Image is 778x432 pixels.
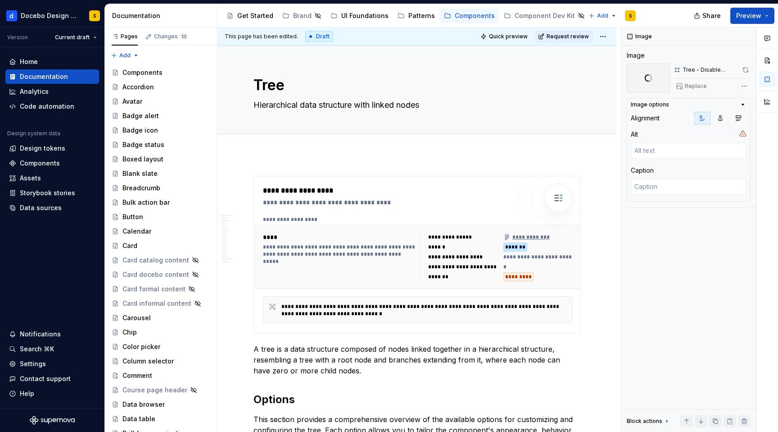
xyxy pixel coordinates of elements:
div: Image options [631,101,669,108]
div: Help [20,389,34,398]
div: Version [7,34,28,41]
a: Card catalog content [108,253,213,267]
button: Search ⌘K [5,342,99,356]
a: Blank slate [108,166,213,181]
button: Notifications [5,327,99,341]
button: Request review [535,30,593,43]
a: Carousel [108,311,213,325]
button: Help [5,386,99,401]
div: UI Foundations [341,11,389,20]
span: Add [597,12,608,19]
div: Card catalog content [122,256,189,265]
span: Request review [547,33,589,40]
a: Boxed layout [108,152,213,166]
div: Brand [293,11,312,20]
p: A tree is a data structure composed of nodes linked together in a hierarchical structure, resembl... [253,344,580,376]
button: Share [689,8,727,24]
a: Color picker [108,340,213,354]
button: Quick preview [478,30,532,43]
div: Data sources [20,203,62,212]
div: Assets [20,174,41,183]
div: Storybook stories [20,188,75,198]
a: Chip [108,325,213,340]
a: Brand [279,9,325,23]
button: Preview [730,8,774,24]
button: Add [586,9,620,22]
a: Settings [5,357,99,371]
div: Get Started [237,11,273,20]
a: Assets [5,171,99,185]
div: Contact support [20,374,71,383]
a: Design tokens [5,141,99,156]
a: Patterns [394,9,439,23]
div: Patterns [408,11,435,20]
div: Breadcrumb [122,184,160,193]
span: Preview [736,11,761,20]
div: Comment [122,371,152,380]
div: Avatar [122,97,142,106]
div: Column selector [122,357,174,366]
div: Badge status [122,140,164,149]
a: Comment [108,368,213,383]
button: Current draft [51,31,101,44]
div: Search ⌘K [20,345,54,354]
textarea: Tree [252,74,579,96]
div: Data browser [122,400,165,409]
button: Image options [631,101,746,108]
div: Badge alert [122,111,159,120]
div: S [93,12,96,19]
div: Analytics [20,87,49,96]
div: Block actions [627,415,670,427]
div: Draft [305,31,333,42]
a: Card informal content [108,296,213,311]
div: Components [122,68,163,77]
div: Alignment [631,114,660,123]
h2: Options [253,392,580,407]
div: Pages [112,33,138,40]
div: S [629,12,632,19]
a: Card [108,239,213,253]
div: Component Dev Kit [515,11,575,20]
div: Documentation [20,72,68,81]
a: Badge alert [108,109,213,123]
svg: Supernova Logo [30,416,75,425]
div: Tree - Disable Notification [683,66,738,74]
div: Alt [631,130,638,139]
a: Documentation [5,69,99,84]
span: Share [702,11,721,20]
div: Changes [154,33,188,40]
a: Button [108,210,213,224]
a: Badge icon [108,123,213,138]
button: Contact support [5,372,99,386]
span: Current draft [55,34,90,41]
div: Card docebo content [122,270,189,279]
a: Bulk action bar [108,195,213,210]
a: Avatar [108,94,213,109]
a: Card formal content [108,282,213,296]
span: 13 [180,33,188,40]
div: Components [20,159,60,168]
div: Chip [122,328,137,337]
div: Course page header [122,386,187,395]
div: Code automation [20,102,74,111]
div: Documentation [112,11,213,20]
div: Blank slate [122,169,158,178]
div: Design system data [7,130,60,137]
button: Docebo Design SystemS [2,6,103,25]
a: Components [5,156,99,170]
a: Breadcrumb [108,181,213,195]
a: Data browser [108,397,213,412]
div: Color picker [122,342,160,351]
a: Storybook stories [5,186,99,200]
div: Carousel [122,313,151,322]
div: Boxed layout [122,155,163,164]
div: Docebo Design System [21,11,78,20]
a: Analytics [5,84,99,99]
a: Components [440,9,498,23]
div: Block actions [627,418,662,425]
div: Calendar [122,227,151,236]
a: UI Foundations [327,9,392,23]
a: Get Started [223,9,277,23]
div: Caption [631,166,654,175]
